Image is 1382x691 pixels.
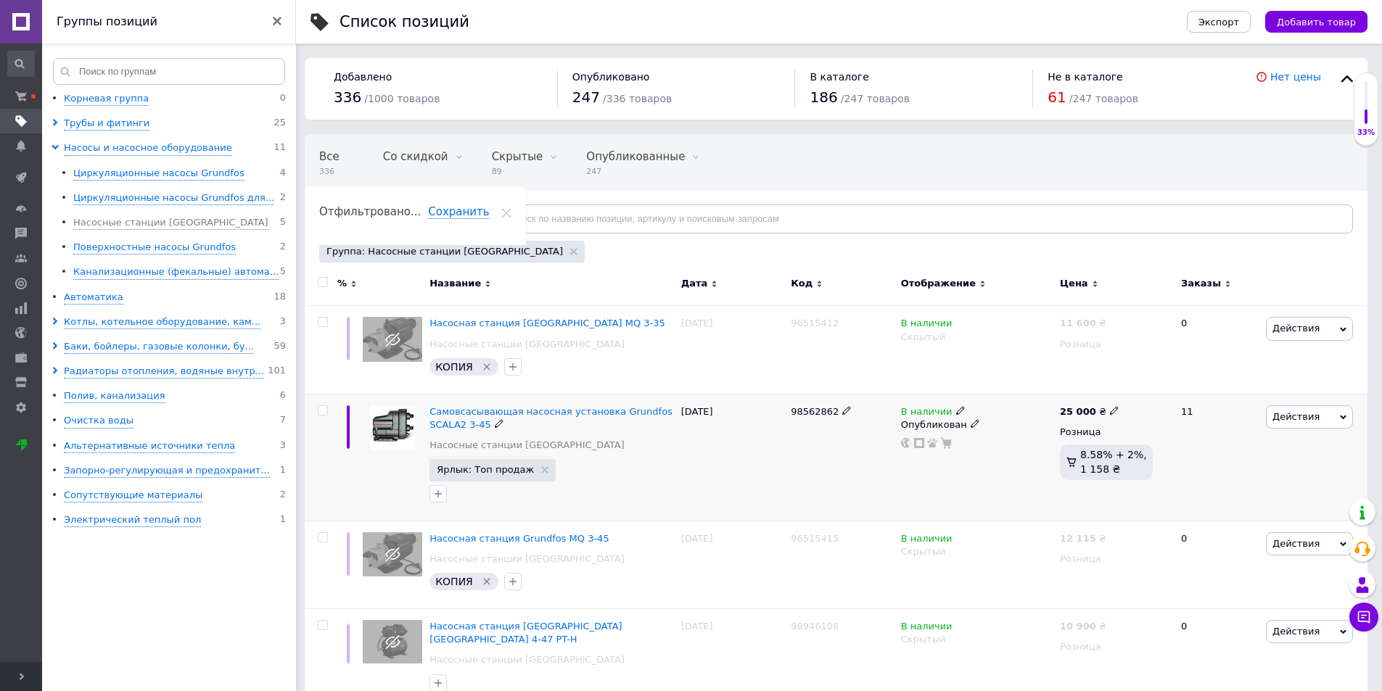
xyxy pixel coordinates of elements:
div: Альтернативные источники тепла [64,439,235,453]
span: 25 [273,117,286,131]
img: Насосная станция Grundfos MQ 3-45 [363,532,422,576]
div: Очистка воды [64,414,133,428]
span: 3 [280,315,286,329]
div: Полив, канализация [64,389,165,403]
img: Насосная станция Grundfos JPA 4-47 PT-H [363,620,422,663]
span: 247 [586,166,685,177]
span: 2 [280,489,286,502]
b: 25 000 [1060,406,1096,417]
span: 101 [268,365,286,378]
span: 59 [273,340,286,354]
div: Розница [1060,426,1169,439]
div: 11 [1172,394,1262,521]
span: Действия [1272,538,1320,549]
div: 0 [1172,306,1262,394]
span: Добавить товар [1277,17,1356,28]
span: 6 [280,389,286,403]
span: 18 [273,291,286,305]
span: В наличии [901,621,953,636]
div: Радиаторы отопления, водяные внутр... [64,365,264,378]
span: Группа: Насосные станции [GEOGRAPHIC_DATA] [326,245,563,258]
b: 12 115 [1060,533,1096,544]
div: ₴ [1060,532,1106,545]
span: Опубликованные [586,150,685,163]
span: Опубликовано [572,71,650,83]
span: / 336 товаров [603,93,672,104]
span: 3 [280,439,286,453]
div: ₴ [1060,405,1119,418]
span: В наличии [901,406,953,421]
span: Сохранить [428,205,489,219]
div: Баки, бойлеры, газовые колонки, бу... [64,340,254,354]
span: 5 [280,216,286,230]
div: [DATE] [678,306,788,394]
span: 4 [280,167,286,181]
span: В каталоге [810,71,868,83]
div: 33% [1354,128,1378,138]
span: 96515415 [791,533,839,544]
span: 1 158 ₴ [1080,463,1120,475]
a: Насосная станция [GEOGRAPHIC_DATA] [GEOGRAPHIC_DATA] 4-47 PT-H [429,621,622,645]
a: Насосные станции [GEOGRAPHIC_DATA] [429,653,625,666]
span: 0 [280,92,286,106]
span: Все [319,150,340,163]
span: 8.58% + 2%, [1080,449,1147,460]
div: Корневая группа [64,92,149,106]
span: Не в каталоге [1048,71,1123,83]
span: Ярлык: Топ продаж [437,465,534,474]
span: 89 [492,166,543,177]
b: 10 900 [1060,621,1096,632]
div: Розница [1060,640,1169,653]
span: Добавлено [334,71,392,83]
span: Действия [1272,323,1320,334]
span: Цена [1060,277,1088,290]
span: 5 [280,265,286,279]
div: Скрытый [901,633,1053,646]
input: Поиск по группам [53,58,285,85]
button: Добавить товар [1265,11,1367,33]
img: Cамовсасывающая насосная установка Grundfos SCALA2 3-45 [363,405,422,450]
span: 98562862 [791,406,839,417]
span: Со скидкой [383,150,448,163]
span: 98946108 [791,621,839,632]
input: Поиск по названию позиции, артикулу и поисковым запросам [484,204,1353,233]
div: Канализационные (фекальные) автома... [73,265,279,279]
span: Действия [1272,626,1320,637]
div: Скрытый [901,331,1053,344]
button: Чат с покупателем [1349,603,1378,632]
div: Поверхностные насосы Grundfos [73,241,236,255]
div: Розница [1060,553,1169,566]
span: 2 [280,191,286,205]
div: Список позиций [340,15,469,30]
div: Сопутствующие материалы [64,489,202,502]
div: 0 [1172,521,1262,608]
span: 11 [273,141,286,155]
span: 96515412 [791,318,839,328]
span: КОПИЯ [435,576,473,587]
span: 1 [280,464,286,478]
span: 7 [280,414,286,428]
div: Насосные станции [GEOGRAPHIC_DATA] [73,216,268,230]
span: 61 [1048,88,1066,106]
a: Насосная станция Grundfos MQ 3-45 [429,533,609,544]
span: Название [429,277,481,290]
span: 186 [810,88,837,106]
div: Скрытый [901,545,1053,558]
div: Циркуляционные насосы Grundfos для... [73,191,274,205]
span: КОПИЯ [435,361,473,373]
div: ₴ [1060,620,1106,633]
b: 11 600 [1060,318,1096,328]
span: Дата [681,277,708,290]
span: В наличии [901,533,953,548]
span: / 247 товаров [841,93,910,104]
span: Код [791,277,813,290]
div: Опубликован [901,418,1053,431]
button: Экспорт [1187,11,1251,33]
span: Действия [1272,411,1320,422]
span: % [337,277,347,290]
span: 1 [280,513,286,527]
span: 2 [280,241,286,255]
div: ₴ [1060,317,1106,330]
span: / 247 товаров [1069,93,1138,104]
